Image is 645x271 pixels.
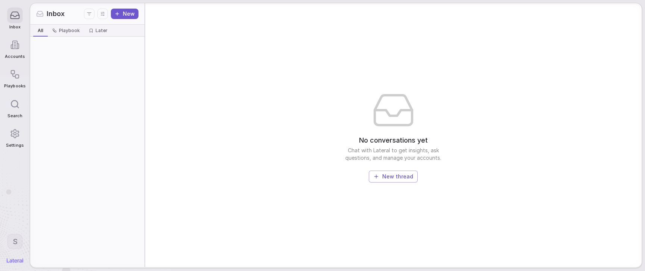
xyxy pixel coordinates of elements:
[97,9,108,19] button: Display settings
[13,237,18,246] span: S
[111,9,138,19] button: New thread
[9,25,21,29] span: Inbox
[7,258,23,263] img: Lateral
[4,84,25,88] span: Playbooks
[96,28,107,34] span: Later
[369,171,418,183] button: New thread
[359,135,427,145] span: No conversations yet
[4,4,25,33] a: Inbox
[38,28,43,34] span: All
[4,122,25,152] a: Settings
[4,63,25,92] a: Playbooks
[47,9,65,19] span: Inbox
[59,28,80,34] span: Playbook
[84,9,94,19] button: Filters
[7,113,22,118] span: Search
[6,143,24,148] span: Settings
[341,147,446,162] span: Chat with Lateral to get insights, ask questions, and manage your accounts.
[4,33,25,63] a: Accounts
[5,54,25,59] span: Accounts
